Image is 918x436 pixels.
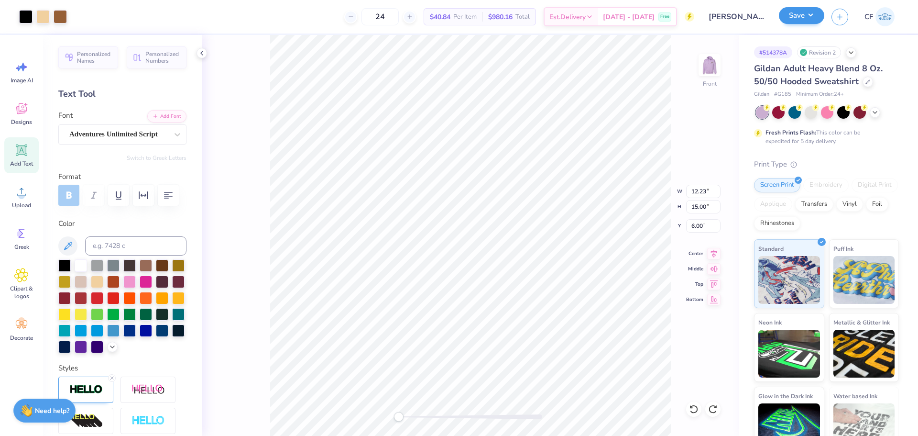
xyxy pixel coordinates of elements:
[686,296,703,303] span: Bottom
[58,110,73,121] label: Font
[686,265,703,273] span: Middle
[754,90,769,99] span: Gildan
[131,384,165,396] img: Shadow
[14,243,29,251] span: Greek
[754,46,792,58] div: # 514378A
[660,13,669,20] span: Free
[58,218,186,229] label: Color
[758,244,784,254] span: Standard
[774,90,791,99] span: # G185
[852,178,898,192] div: Digital Print
[127,46,186,68] button: Personalized Numbers
[754,159,899,170] div: Print Type
[549,12,586,22] span: Est. Delivery
[796,90,844,99] span: Minimum Order: 24 +
[797,46,841,58] div: Revision 2
[11,118,32,126] span: Designs
[860,7,899,26] a: CF
[11,77,33,84] span: Image AI
[145,51,181,64] span: Personalized Numbers
[69,384,103,395] img: Stroke
[700,56,719,75] img: Front
[77,51,112,64] span: Personalized Names
[754,197,792,212] div: Applique
[58,46,118,68] button: Personalized Names
[131,415,165,426] img: Negative Space
[430,12,450,22] span: $40.84
[147,110,186,123] button: Add Font
[875,7,895,26] img: Cholo Fernandez
[803,178,849,192] div: Embroidery
[795,197,833,212] div: Transfers
[833,317,890,327] span: Metallic & Glitter Ink
[754,63,883,87] span: Gildan Adult Heavy Blend 8 Oz. 50/50 Hooded Sweatshirt
[58,171,186,182] label: Format
[603,12,655,22] span: [DATE] - [DATE]
[833,244,853,254] span: Puff Ink
[35,406,69,415] strong: Need help?
[6,285,37,300] span: Clipart & logos
[765,128,883,145] div: This color can be expedited for 5 day delivery.
[10,334,33,342] span: Decorate
[488,12,513,22] span: $980.16
[833,256,895,304] img: Puff Ink
[127,154,186,162] button: Switch to Greek Letters
[686,250,703,257] span: Center
[754,178,800,192] div: Screen Print
[758,317,782,327] span: Neon Ink
[864,11,873,22] span: CF
[836,197,863,212] div: Vinyl
[754,216,800,231] div: Rhinestones
[515,12,530,22] span: Total
[703,79,717,88] div: Front
[361,8,399,25] input: – –
[758,330,820,378] img: Neon Ink
[85,236,186,256] input: e.g. 7428 c
[453,12,477,22] span: Per Item
[69,414,103,429] img: 3D Illusion
[758,256,820,304] img: Standard
[12,201,31,209] span: Upload
[394,412,404,422] div: Accessibility label
[686,280,703,288] span: Top
[58,363,78,374] label: Styles
[758,391,813,401] span: Glow in the Dark Ink
[779,7,824,24] button: Save
[833,330,895,378] img: Metallic & Glitter Ink
[701,7,772,26] input: Untitled Design
[10,160,33,168] span: Add Text
[58,88,186,101] div: Text Tool
[765,129,816,136] strong: Fresh Prints Flash:
[866,197,888,212] div: Foil
[833,391,877,401] span: Water based Ink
